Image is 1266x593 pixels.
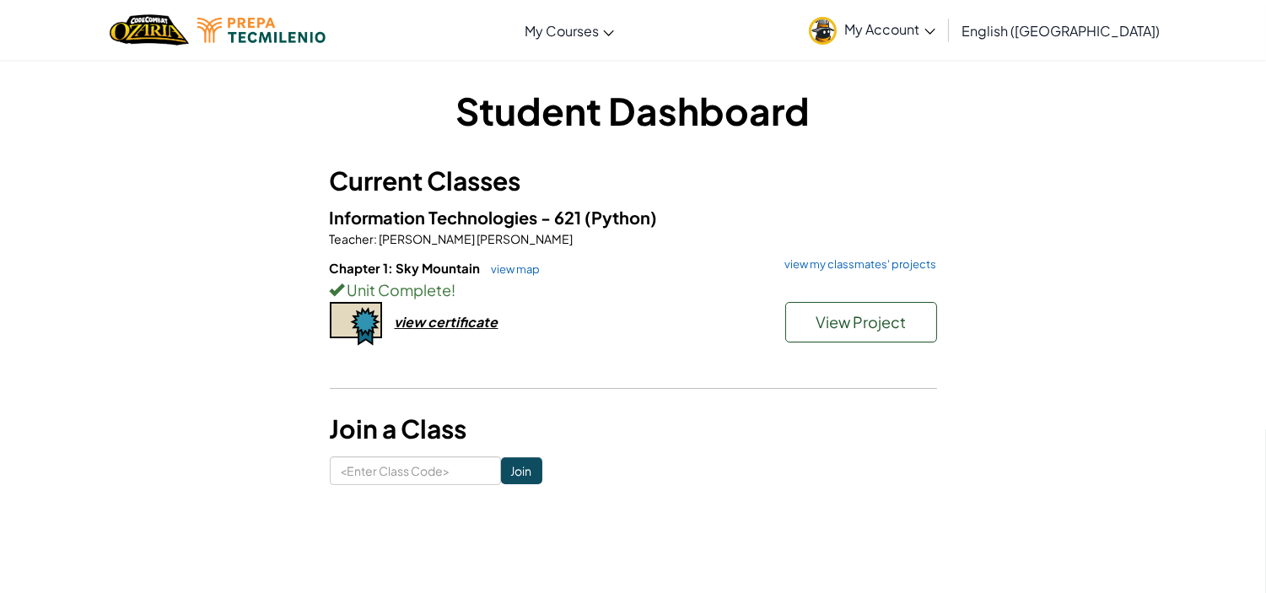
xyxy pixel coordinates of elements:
img: Home [110,13,188,47]
div: view certificate [395,313,498,331]
input: Join [501,457,542,484]
span: View Project [816,312,906,332]
input: <Enter Class Code> [330,456,501,485]
span: Information Technologies - 621 [330,207,585,228]
span: : [374,231,378,246]
h1: Student Dashboard [330,84,937,137]
span: My Courses [525,22,599,40]
button: View Project [785,302,937,342]
a: My Account [800,3,944,57]
span: My Account [845,20,935,38]
span: English ([GEOGRAPHIC_DATA]) [962,22,1161,40]
h3: Current Classes [330,162,937,200]
span: ! [452,280,456,299]
a: Ozaria by CodeCombat logo [110,13,188,47]
img: avatar [809,17,837,45]
img: Tecmilenio logo [197,18,326,43]
img: certificate-icon.png [330,302,382,346]
a: view map [483,262,541,276]
h3: Join a Class [330,410,937,448]
span: Chapter 1: Sky Mountain [330,260,483,276]
a: English ([GEOGRAPHIC_DATA]) [954,8,1169,53]
span: [PERSON_NAME] [PERSON_NAME] [378,231,574,246]
a: view certificate [330,313,498,331]
span: Unit Complete [345,280,452,299]
a: view my classmates' projects [777,259,937,270]
span: Teacher [330,231,374,246]
span: (Python) [585,207,658,228]
a: My Courses [516,8,622,53]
